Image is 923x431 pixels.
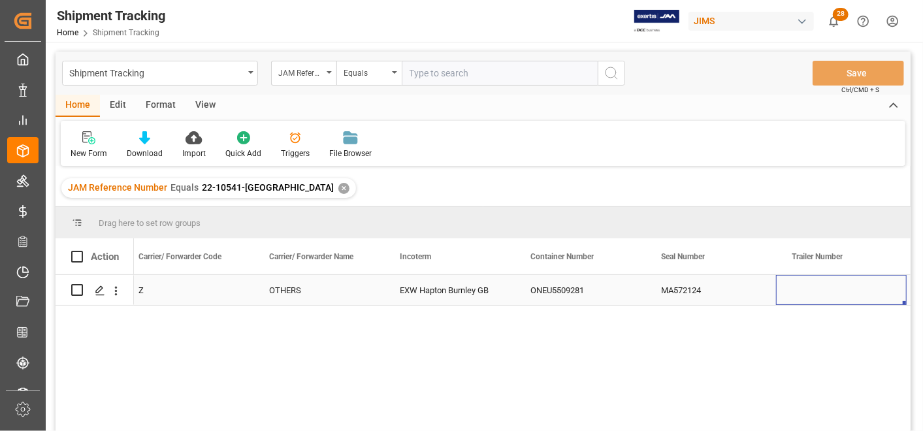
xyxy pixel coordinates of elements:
[138,252,221,261] span: Carrier/ Forwarder Code
[271,61,336,86] button: open menu
[402,61,598,86] input: Type to search
[819,7,849,36] button: show 28 new notifications
[645,275,776,305] div: MA572124
[99,218,201,228] span: Drag here to set row groups
[598,61,625,86] button: search button
[57,6,165,25] div: Shipment Tracking
[833,8,849,21] span: 28
[71,148,107,159] div: New Form
[123,275,253,305] div: Z
[62,61,258,86] button: open menu
[813,61,904,86] button: Save
[136,95,186,117] div: Format
[69,64,244,80] div: Shipment Tracking
[182,148,206,159] div: Import
[170,182,199,193] span: Equals
[688,12,814,31] div: JIMS
[225,148,261,159] div: Quick Add
[336,61,402,86] button: open menu
[56,275,134,306] div: Press SPACE to select this row.
[634,10,679,33] img: Exertis%20JAM%20-%20Email%20Logo.jpg_1722504956.jpg
[688,8,819,33] button: JIMS
[841,85,879,95] span: Ctrl/CMD + S
[515,275,645,305] div: ONEU5509281
[792,252,843,261] span: Trailer Number
[530,252,594,261] span: Container Number
[202,182,334,193] span: 22-10541-[GEOGRAPHIC_DATA]
[384,275,515,305] div: EXW Hapton Burnley GB
[281,148,310,159] div: Triggers
[329,148,372,159] div: File Browser
[127,148,163,159] div: Download
[849,7,878,36] button: Help Center
[91,251,119,263] div: Action
[186,95,225,117] div: View
[338,183,349,194] div: ✕
[278,64,323,79] div: JAM Reference Number
[56,95,100,117] div: Home
[661,252,705,261] span: Seal Number
[253,275,384,305] div: OTHERS
[68,182,167,193] span: JAM Reference Number
[269,252,353,261] span: Carrier/ Forwarder Name
[344,64,388,79] div: Equals
[100,95,136,117] div: Edit
[400,252,431,261] span: Incoterm
[57,28,78,37] a: Home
